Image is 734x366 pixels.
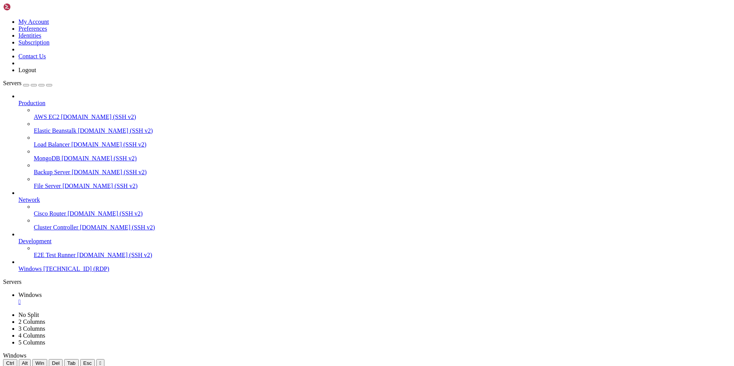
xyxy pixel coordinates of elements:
[18,292,42,298] span: Windows
[34,155,60,162] span: MongoDB
[3,352,26,359] span: Windows
[18,190,731,231] li: Network
[18,32,41,39] a: Identities
[34,120,731,134] li: Elastic Beanstalk [DOMAIN_NAME] (SSH v2)
[63,183,138,189] span: [DOMAIN_NAME] (SSH v2)
[22,360,28,366] span: Alt
[18,93,731,190] li: Production
[3,80,52,86] a: Servers
[34,155,731,162] a: MongoDB [DOMAIN_NAME] (SSH v2)
[18,312,39,318] a: No Split
[18,259,731,272] li: Windows [TECHNICAL_ID] (RDP)
[18,325,45,332] a: 3 Columns
[18,100,731,107] a: Production
[78,127,153,134] span: [DOMAIN_NAME] (SSH v2)
[34,141,731,148] a: Load Balancer [DOMAIN_NAME] (SSH v2)
[18,100,45,106] span: Production
[61,114,136,120] span: [DOMAIN_NAME] (SSH v2)
[34,162,731,176] li: Backup Server [DOMAIN_NAME] (SSH v2)
[34,210,731,217] a: Cisco Router [DOMAIN_NAME] (SSH v2)
[34,217,731,231] li: Cluster Controller [DOMAIN_NAME] (SSH v2)
[18,298,731,305] a: 
[34,224,78,231] span: Cluster Controller
[34,210,66,217] span: Cisco Router
[34,169,70,175] span: Backup Server
[34,183,731,190] a: File Server [DOMAIN_NAME] (SSH v2)
[18,67,36,73] a: Logout
[18,39,50,46] a: Subscription
[71,141,147,148] span: [DOMAIN_NAME] (SSH v2)
[34,107,731,120] li: AWS EC2 [DOMAIN_NAME] (SSH v2)
[72,169,147,175] span: [DOMAIN_NAME] (SSH v2)
[3,80,21,86] span: Servers
[34,148,731,162] li: MongoDB [DOMAIN_NAME] (SSH v2)
[77,252,152,258] span: [DOMAIN_NAME] (SSH v2)
[34,127,76,134] span: Elastic Beanstalk
[18,265,42,272] span: Windows
[52,360,60,366] span: Del
[34,114,731,120] a: AWS EC2 [DOMAIN_NAME] (SSH v2)
[18,196,40,203] span: Network
[80,224,155,231] span: [DOMAIN_NAME] (SSH v2)
[68,210,143,217] span: [DOMAIN_NAME] (SSH v2)
[34,114,60,120] span: AWS EC2
[34,176,731,190] li: File Server [DOMAIN_NAME] (SSH v2)
[67,360,76,366] span: Tab
[18,292,731,305] a: Windows
[3,279,731,285] div: Servers
[34,127,731,134] a: Elastic Beanstalk [DOMAIN_NAME] (SSH v2)
[18,332,45,339] a: 4 Columns
[18,238,731,245] a: Development
[34,134,731,148] li: Load Balancer [DOMAIN_NAME] (SSH v2)
[34,141,70,148] span: Load Balancer
[61,155,137,162] span: [DOMAIN_NAME] (SSH v2)
[34,183,61,189] span: File Server
[34,169,731,176] a: Backup Server [DOMAIN_NAME] (SSH v2)
[34,224,731,231] a: Cluster Controller [DOMAIN_NAME] (SSH v2)
[34,252,731,259] a: E2E Test Runner [DOMAIN_NAME] (SSH v2)
[34,252,76,258] span: E2E Test Runner
[18,238,51,244] span: Development
[18,339,45,346] a: 5 Columns
[34,245,731,259] li: E2E Test Runner [DOMAIN_NAME] (SSH v2)
[18,196,731,203] a: Network
[6,360,14,366] span: Ctrl
[34,203,731,217] li: Cisco Router [DOMAIN_NAME] (SSH v2)
[18,318,45,325] a: 2 Columns
[99,360,101,366] div: 
[83,360,92,366] span: Esc
[18,265,731,272] a: Windows [TECHNICAL_ID] (RDP)
[18,231,731,259] li: Development
[18,18,49,25] a: My Account
[18,25,47,32] a: Preferences
[35,360,44,366] span: Win
[43,265,109,272] span: [TECHNICAL_ID] (RDP)
[3,3,47,11] img: Shellngn
[18,53,46,59] a: Contact Us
